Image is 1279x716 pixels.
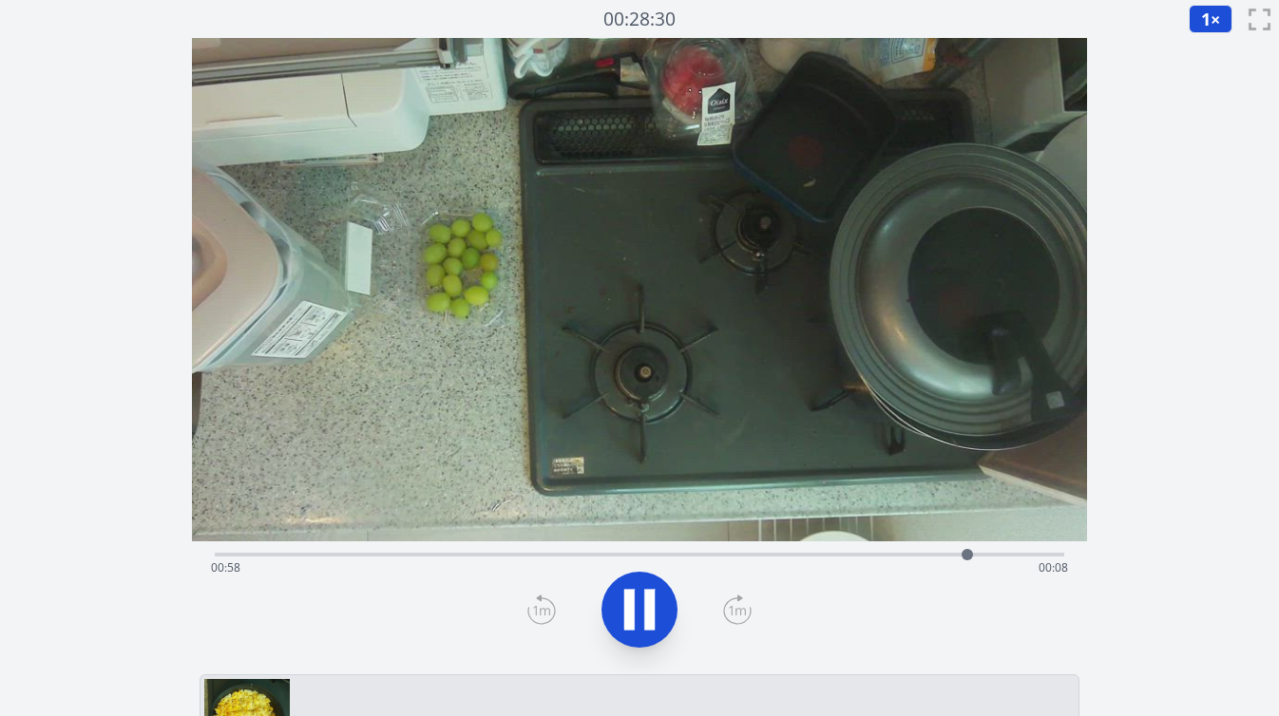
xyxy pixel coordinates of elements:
[211,559,240,575] span: 00:58
[1211,8,1220,30] font: ×
[1039,559,1068,575] span: 00:08
[1201,8,1211,30] font: 1
[1189,5,1232,33] button: 1×
[603,6,676,31] font: 00:28:30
